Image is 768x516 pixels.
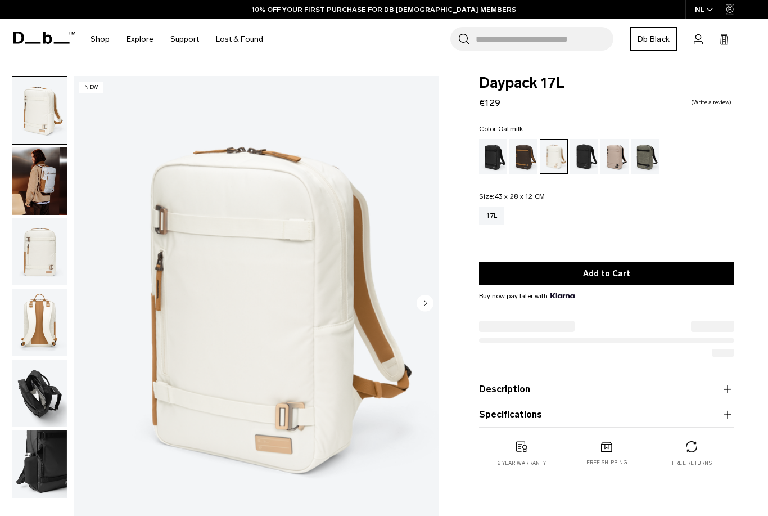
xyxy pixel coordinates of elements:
[570,139,598,174] a: Charcoal Grey
[479,408,734,421] button: Specifications
[479,76,734,91] span: Daypack 17L
[479,291,575,301] span: Buy now pay later with
[79,82,103,93] p: New
[12,360,67,427] img: Daypack 17L Oatmilk
[495,192,545,200] span: 43 x 28 x 12 CM
[12,76,67,145] button: Daypack 17L Oatmilk
[12,147,67,215] img: Daypack 17L Oatmilk
[12,289,67,356] img: Daypack 17L Oatmilk
[498,459,546,467] p: 2 year warranty
[550,293,575,298] img: {"height" => 20, "alt" => "Klarna"}
[91,19,110,59] a: Shop
[600,139,629,174] a: Fogbow Beige
[479,125,523,132] legend: Color:
[12,77,67,144] img: Daypack 17L Oatmilk
[691,100,731,105] a: Write a review
[479,207,504,225] a: 17L
[12,430,67,498] img: Daypack 17L Oatmilk
[252,5,516,15] a: 10% OFF YOUR FIRST PURCHASE FOR DB [DEMOGRAPHIC_DATA] MEMBERS
[479,383,734,396] button: Description
[82,19,272,59] nav: Main Navigation
[540,139,568,174] a: Oatmilk
[127,19,153,59] a: Explore
[417,295,433,314] button: Next slide
[216,19,263,59] a: Lost & Found
[479,97,500,108] span: €129
[498,125,523,133] span: Oatmilk
[631,139,659,174] a: Forest Green
[479,262,734,285] button: Add to Cart
[630,27,677,51] a: Db Black
[479,193,545,200] legend: Size:
[12,218,67,286] img: Daypack 17L Oatmilk
[479,139,507,174] a: Black Out
[170,19,199,59] a: Support
[509,139,537,174] a: Espresso
[586,459,627,466] p: Free shipping
[672,459,712,467] p: Free returns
